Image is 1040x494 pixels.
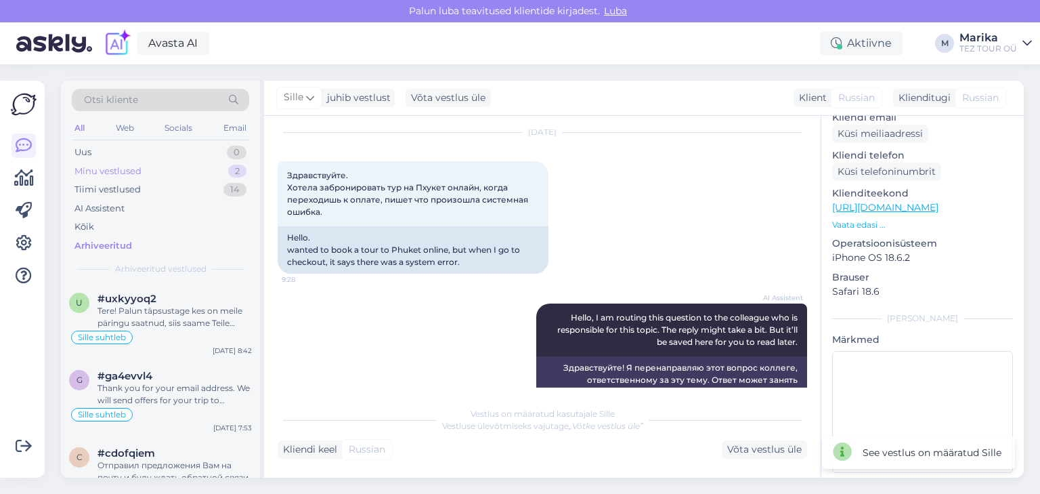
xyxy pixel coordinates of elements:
[78,411,126,419] span: Sille suhtleb
[103,29,131,58] img: explore-ai
[97,459,252,484] div: Отправил предложения Вам на почту и буду ждать обратной связи.
[832,251,1013,265] p: iPhone OS 18.6.2
[893,91,951,105] div: Klienditugi
[137,32,209,55] a: Avasta AI
[223,183,246,197] div: 14
[162,119,195,137] div: Socials
[227,146,246,159] div: 0
[97,293,156,305] span: #uxkyyoq2
[74,239,132,253] div: Arhiveeritud
[72,119,87,137] div: All
[569,421,643,431] i: „Võtke vestlus üle”
[832,219,1013,231] p: Vaata edasi ...
[832,110,1013,125] p: Kliendi email
[722,440,807,459] div: Võta vestlus üle
[471,409,615,419] span: Vestlus on määratud kasutajale Sille
[794,91,827,105] div: Klient
[97,305,252,329] div: Tere! Palun täpsustage kes on meile päringu saatnud, siis saame Teile vastata, et miks pakkumine ...
[600,5,631,17] span: Luba
[832,163,941,181] div: Küsi telefoninumbrit
[536,356,807,416] div: Здравствуйте! Я перенаправляю этот вопрос коллеге, ответственному за эту тему. Ответ может занять...
[832,148,1013,163] p: Kliendi telefon
[228,165,246,178] div: 2
[959,33,1032,54] a: MarikaTEZ TOUR OÜ
[97,447,155,459] span: #cdofqiem
[832,236,1013,251] p: Operatsioonisüsteem
[115,263,207,275] span: Arhiveeritud vestlused
[406,89,491,107] div: Võta vestlus üle
[287,170,530,217] span: Здравствуйте. Хотела забронировать тур на Пхукет онлайн, когда переходишь к оплате, пишет что про...
[832,312,1013,325] div: [PERSON_NAME]
[832,285,1013,299] p: Safari 18.6
[838,91,875,105] span: Russian
[74,165,142,178] div: Minu vestlused
[322,91,391,105] div: juhib vestlust
[74,183,141,197] div: Tiimi vestlused
[959,33,1017,43] div: Marika
[557,312,800,347] span: Hello, I am routing this question to the colleague who is responsible for this topic. The reply m...
[832,333,1013,347] p: Märkmed
[113,119,137,137] div: Web
[278,226,548,274] div: Hello. wanted to book a tour to Phuket online, but when I go to checkout, it says there was a sys...
[832,125,928,143] div: Küsi meiliaadressi
[78,333,126,342] span: Sille suhtleb
[77,375,83,385] span: g
[832,201,938,213] a: [URL][DOMAIN_NAME]
[284,90,303,105] span: Sille
[349,442,385,457] span: Russian
[935,34,954,53] div: M
[278,442,337,457] div: Kliendi keel
[77,452,83,462] span: c
[442,421,643,431] span: Vestluse ülevõtmiseks vajutage
[97,382,252,407] div: Thank you for your email address. We will send offers for your trip to [GEOGRAPHIC_DATA]. These w...
[863,446,1001,460] div: See vestlus on määratud Sille
[74,146,91,159] div: Uus
[76,297,83,308] span: u
[213,346,252,356] div: [DATE] 8:42
[959,43,1017,54] div: TEZ TOUR OÜ
[213,423,252,433] div: [DATE] 7:53
[962,91,999,105] span: Russian
[221,119,249,137] div: Email
[97,370,152,382] span: #ga4evvl4
[11,91,37,117] img: Askly Logo
[832,186,1013,201] p: Klienditeekond
[74,220,94,234] div: Kõik
[84,93,138,107] span: Otsi kliente
[74,202,125,215] div: AI Assistent
[278,126,807,138] div: [DATE]
[282,274,332,285] span: 9:28
[752,293,803,303] span: AI Assistent
[820,31,903,56] div: Aktiivne
[832,270,1013,285] p: Brauser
